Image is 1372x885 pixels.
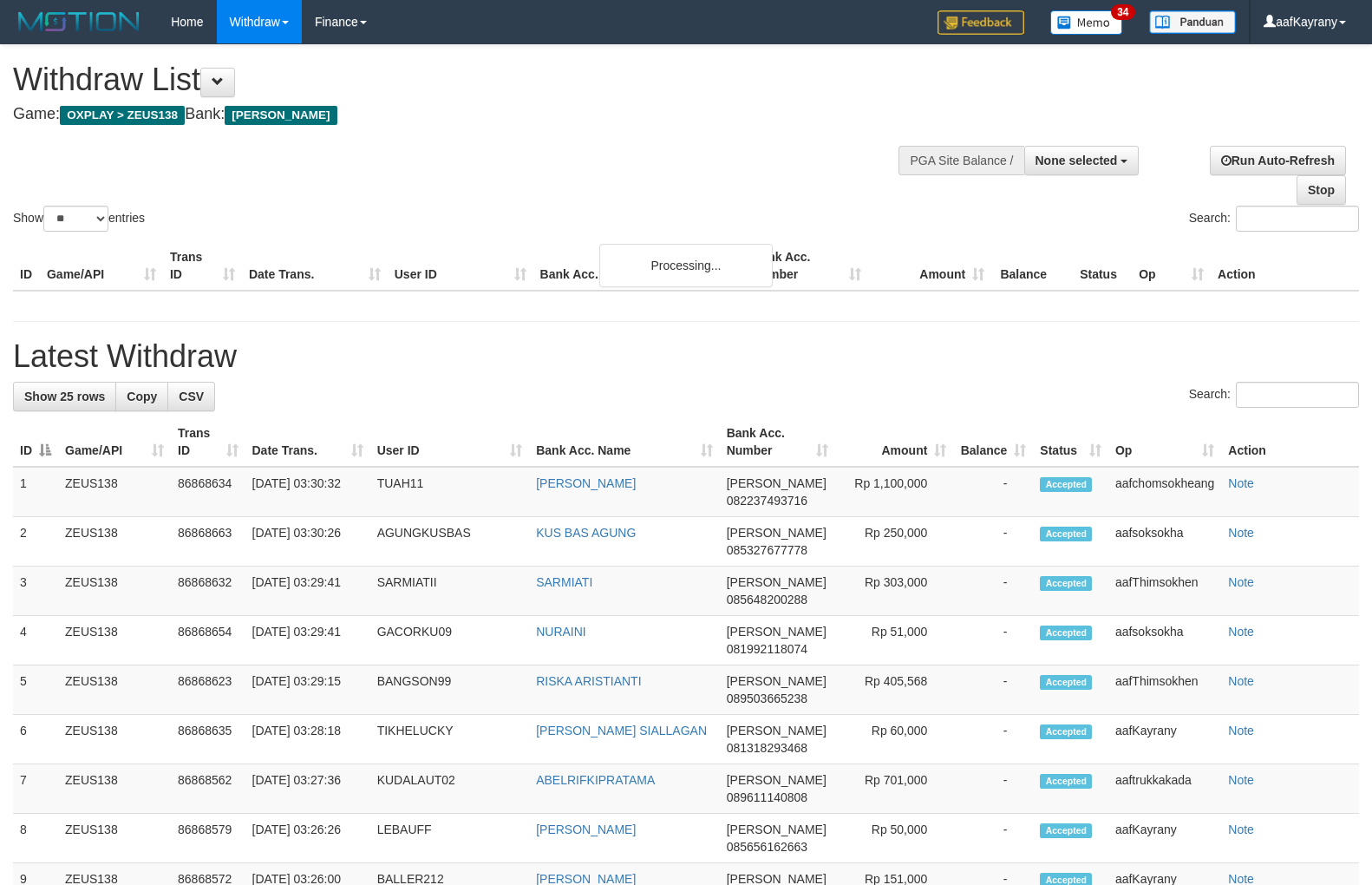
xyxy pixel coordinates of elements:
[727,476,826,490] span: [PERSON_NAME]
[1228,526,1254,540] a: Note
[835,467,953,517] td: Rp 1,100,000
[1228,773,1254,787] a: Note
[1236,206,1359,232] input: Search:
[13,567,58,616] td: 3
[536,575,592,589] a: SARMIATI
[163,241,242,291] th: Trans ID
[1024,146,1140,175] button: None selected
[171,665,245,715] td: 86868623
[1228,575,1254,589] a: Note
[953,567,1033,616] td: -
[171,616,245,665] td: 86868654
[1108,567,1221,616] td: aafThimsokhen
[1228,476,1254,490] a: Note
[727,575,826,589] span: [PERSON_NAME]
[727,840,807,854] span: Copy 085656162663 to clipboard
[1040,527,1092,541] span: Accepted
[245,715,370,764] td: [DATE] 03:28:18
[58,567,171,616] td: ZEUS138
[727,823,826,836] span: [PERSON_NAME]
[58,467,171,517] td: ZEUS138
[13,467,58,517] td: 1
[245,417,370,467] th: Date Trans.: activate to sort column ascending
[245,517,370,567] td: [DATE] 03:30:26
[370,616,530,665] td: GACORKU09
[1108,715,1221,764] td: aafKayrany
[599,244,773,287] div: Processing...
[727,494,807,508] span: Copy 082237493716 to clipboard
[13,339,1359,374] h1: Latest Withdraw
[1228,674,1254,688] a: Note
[1108,467,1221,517] td: aafchomsokheang
[953,665,1033,715] td: -
[171,715,245,764] td: 86868635
[370,467,530,517] td: TUAH11
[13,715,58,764] td: 6
[13,9,145,35] img: MOTION_logo.png
[533,241,746,291] th: Bank Acc. Name
[835,567,953,616] td: Rp 303,000
[727,593,807,606] span: Copy 085648200288 to clipboard
[835,764,953,814] td: Rp 701,000
[13,382,116,411] a: Show 25 rows
[835,814,953,863] td: Rp 50,000
[58,814,171,863] td: ZEUS138
[245,567,370,616] td: [DATE] 03:29:41
[1108,417,1221,467] th: Op: activate to sort column ascending
[242,241,388,291] th: Date Trans.
[727,674,826,688] span: [PERSON_NAME]
[953,467,1033,517] td: -
[529,417,719,467] th: Bank Acc. Name: activate to sort column ascending
[1297,175,1346,205] a: Stop
[727,724,826,737] span: [PERSON_NAME]
[171,764,245,814] td: 86868562
[536,476,636,490] a: [PERSON_NAME]
[245,764,370,814] td: [DATE] 03:27:36
[13,616,58,665] td: 4
[868,241,991,291] th: Amount
[1108,517,1221,567] td: aafsoksokha
[13,241,40,291] th: ID
[13,665,58,715] td: 5
[1050,10,1123,35] img: Button%20Memo.svg
[1111,4,1134,20] span: 34
[40,241,163,291] th: Game/API
[1189,382,1359,408] label: Search:
[835,616,953,665] td: Rp 51,000
[727,526,826,540] span: [PERSON_NAME]
[58,665,171,715] td: ZEUS138
[13,764,58,814] td: 7
[13,106,898,123] h4: Game: Bank:
[388,241,533,291] th: User ID
[245,467,370,517] td: [DATE] 03:30:32
[727,625,826,639] span: [PERSON_NAME]
[938,10,1024,35] img: Feedback.jpg
[953,517,1033,567] td: -
[1228,823,1254,836] a: Note
[835,715,953,764] td: Rp 60,000
[127,390,157,403] span: Copy
[1228,625,1254,639] a: Note
[171,517,245,567] td: 86868663
[171,814,245,863] td: 86868579
[1040,626,1092,640] span: Accepted
[1040,675,1092,690] span: Accepted
[745,241,868,291] th: Bank Acc. Number
[727,773,826,787] span: [PERSON_NAME]
[171,417,245,467] th: Trans ID: activate to sort column ascending
[167,382,215,411] a: CSV
[536,724,707,737] a: [PERSON_NAME] SIALLAGAN
[536,526,636,540] a: KUS BAS AGUNG
[991,241,1073,291] th: Balance
[370,517,530,567] td: AGUNGKUSBAS
[1040,576,1092,591] span: Accepted
[370,665,530,715] td: BANGSON99
[727,642,807,656] span: Copy 081992118074 to clipboard
[1033,417,1108,467] th: Status: activate to sort column ascending
[536,773,655,787] a: ABELRIFKIPRATAMA
[370,567,530,616] td: SARMIATII
[24,390,105,403] span: Show 25 rows
[245,665,370,715] td: [DATE] 03:29:15
[1040,774,1092,789] span: Accepted
[171,467,245,517] td: 86868634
